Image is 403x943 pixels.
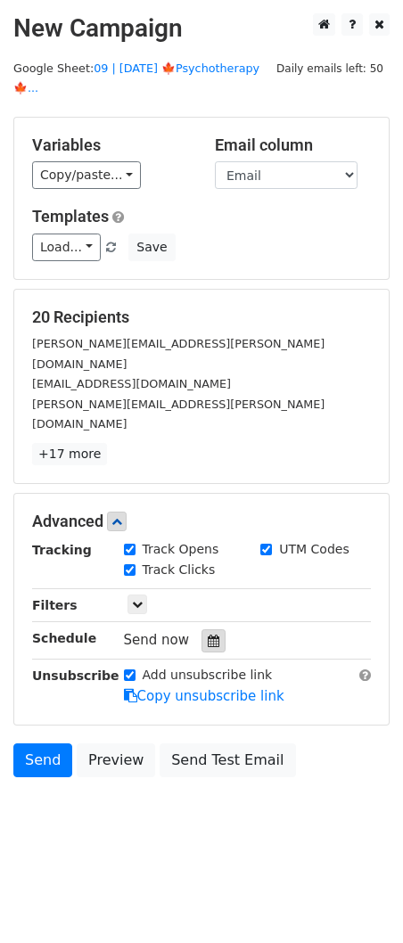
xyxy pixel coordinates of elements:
[143,561,216,579] label: Track Clicks
[32,161,141,189] a: Copy/paste...
[32,543,92,557] strong: Tracking
[13,61,259,95] a: 09 | [DATE] 🍁Psychotherapy🍁...
[143,540,219,559] label: Track Opens
[32,598,78,612] strong: Filters
[279,540,349,559] label: UTM Codes
[32,307,371,327] h5: 20 Recipients
[32,234,101,261] a: Load...
[32,631,96,645] strong: Schedule
[32,398,325,431] small: [PERSON_NAME][EMAIL_ADDRESS][PERSON_NAME][DOMAIN_NAME]
[32,443,107,465] a: +17 more
[32,207,109,225] a: Templates
[13,13,390,44] h2: New Campaign
[215,135,371,155] h5: Email column
[32,668,119,683] strong: Unsubscribe
[32,377,231,390] small: [EMAIL_ADDRESS][DOMAIN_NAME]
[32,135,188,155] h5: Variables
[128,234,175,261] button: Save
[32,337,325,371] small: [PERSON_NAME][EMAIL_ADDRESS][PERSON_NAME][DOMAIN_NAME]
[143,666,273,685] label: Add unsubscribe link
[77,743,155,777] a: Preview
[13,61,259,95] small: Google Sheet:
[124,688,284,704] a: Copy unsubscribe link
[270,59,390,78] span: Daily emails left: 50
[270,61,390,75] a: Daily emails left: 50
[32,512,371,531] h5: Advanced
[314,857,403,943] iframe: Chat Widget
[160,743,295,777] a: Send Test Email
[124,632,190,648] span: Send now
[13,743,72,777] a: Send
